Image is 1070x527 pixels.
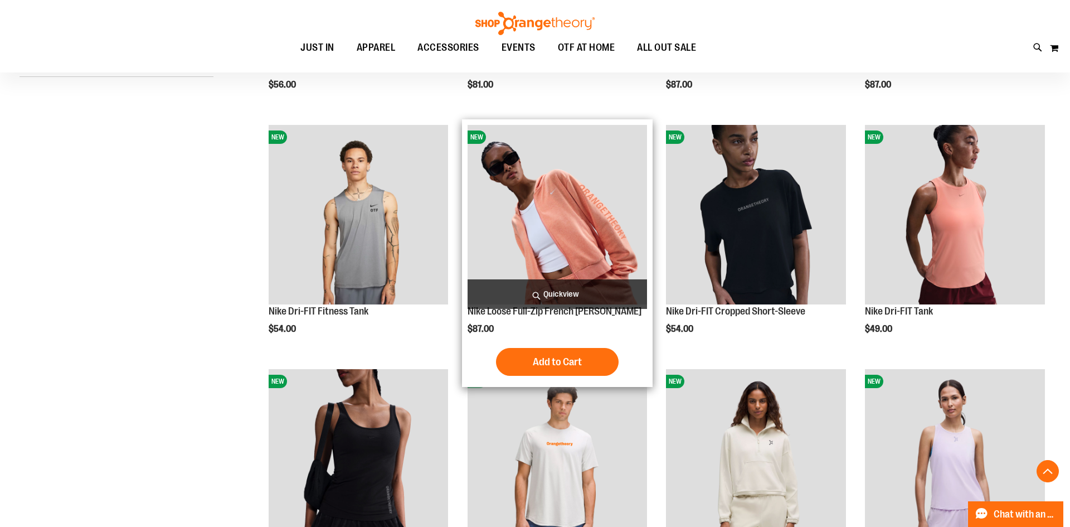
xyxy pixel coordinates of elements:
span: EVENTS [502,35,536,60]
img: Nike Dri-FIT Cropped Short-Sleeve [666,125,846,305]
div: product [859,119,1050,362]
span: NEW [468,130,486,144]
a: Nike Loose Full-Zip French [PERSON_NAME] [468,306,641,317]
span: $87.00 [468,324,495,334]
a: Quickview [468,279,648,309]
span: NEW [269,375,287,388]
a: Nike Dri-FIT Cropped Short-Sleeve [666,306,805,317]
a: Nike Dri-FIT TankNEW [865,125,1045,307]
span: Chat with an Expert [994,509,1057,520]
button: Chat with an Expert [968,501,1064,527]
span: NEW [666,130,684,144]
img: Nike Loose Full-Zip French Terry Hoodie [468,125,648,305]
button: Back To Top [1037,460,1059,482]
span: $81.00 [468,80,495,90]
span: NEW [269,130,287,144]
a: Nike Dri-FIT Tank [865,306,933,317]
span: OTF AT HOME [558,35,615,60]
div: product [660,119,852,362]
span: $54.00 [269,324,298,334]
span: NEW [865,375,883,388]
span: $54.00 [666,324,695,334]
a: Nike Dri-FIT Fitness Tank [269,306,368,317]
div: product [263,119,454,362]
a: Nike Dri-FIT Cropped Short-SleeveNEW [666,125,846,307]
span: $49.00 [865,324,894,334]
img: Nike Dri-FIT Fitness Tank [269,125,449,305]
a: Nike Dri-FIT Fitness TankNEW [269,125,449,307]
span: NEW [666,375,684,388]
span: Add to Cart [533,356,582,368]
div: product [462,119,653,387]
img: Shop Orangetheory [474,12,596,35]
a: Nike Loose Full-Zip French Terry HoodieNEW [468,125,648,307]
span: $87.00 [865,80,893,90]
span: APPAREL [357,35,396,60]
button: Add to Cart [496,348,619,376]
span: NEW [865,130,883,144]
span: $87.00 [666,80,694,90]
span: ALL OUT SALE [637,35,696,60]
span: ACCESSORIES [417,35,479,60]
span: JUST IN [300,35,334,60]
img: Nike Dri-FIT Tank [865,125,1045,305]
span: $56.00 [269,80,298,90]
